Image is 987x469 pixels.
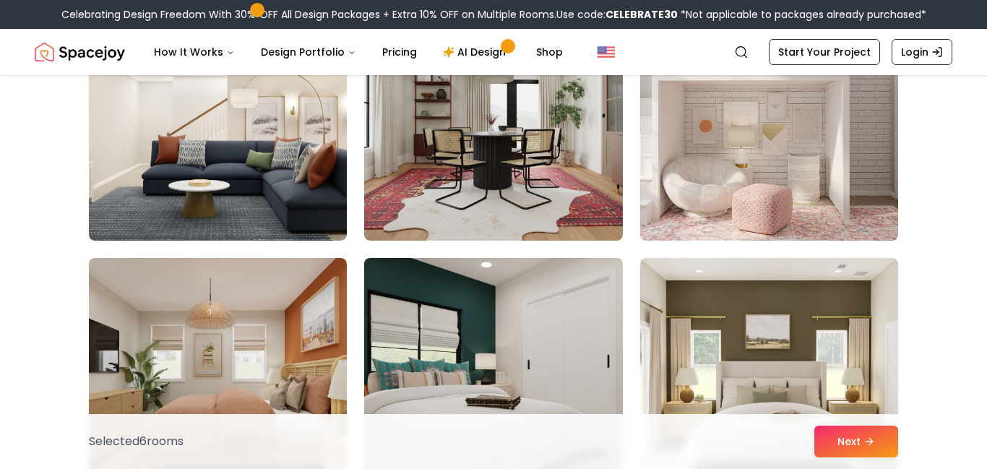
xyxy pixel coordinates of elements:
nav: Global [35,29,952,75]
a: Start Your Project [769,39,880,65]
button: How It Works [142,38,246,66]
span: Use code: [556,7,678,22]
a: Shop [525,38,574,66]
a: AI Design [431,38,522,66]
a: Pricing [371,38,428,66]
span: *Not applicable to packages already purchased* [678,7,926,22]
a: Spacejoy [35,38,125,66]
div: Celebrating Design Freedom With 30% OFF All Design Packages + Extra 10% OFF on Multiple Rooms. [61,7,926,22]
img: United States [598,43,615,61]
a: Login [892,39,952,65]
p: Selected 6 room s [89,433,184,450]
button: Design Portfolio [249,38,368,66]
img: Room room-3 [640,9,898,241]
img: Room room-1 [89,9,347,241]
button: Next [814,426,898,457]
nav: Main [142,38,574,66]
img: Room room-2 [364,9,622,241]
b: CELEBRATE30 [605,7,678,22]
img: Spacejoy Logo [35,38,125,66]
